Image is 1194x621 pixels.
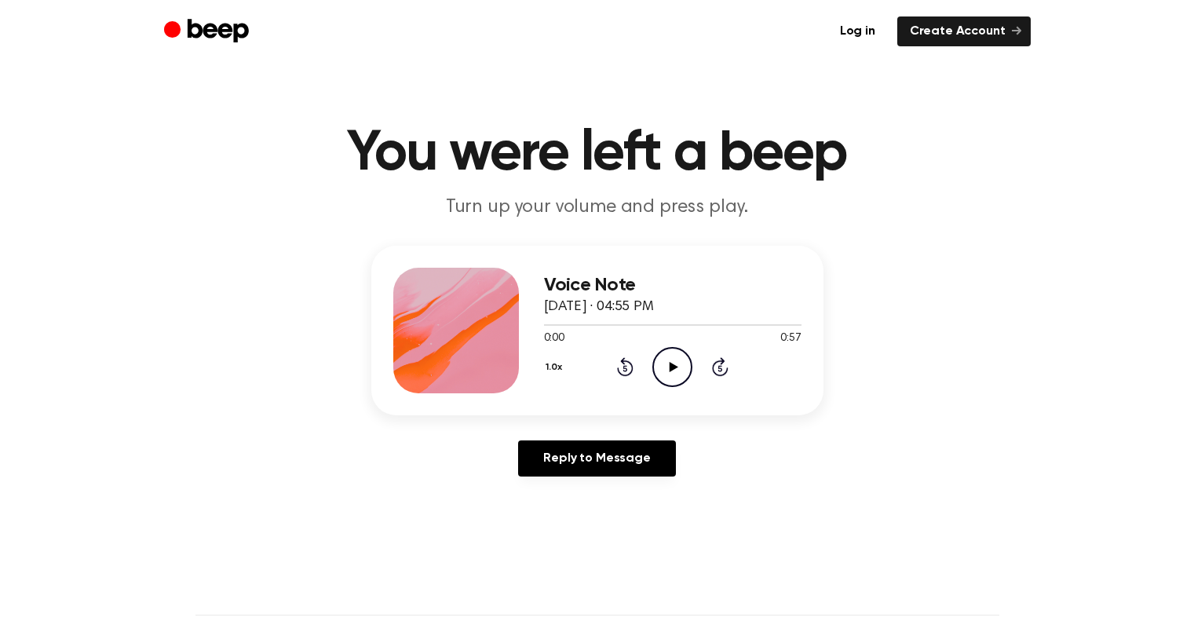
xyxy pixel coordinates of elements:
button: 1.0x [544,354,568,381]
h3: Voice Note [544,275,801,296]
p: Turn up your volume and press play. [296,195,899,221]
span: [DATE] · 04:55 PM [544,300,654,314]
a: Reply to Message [518,440,675,477]
a: Log in [827,16,888,46]
span: 0:57 [780,331,801,347]
span: 0:00 [544,331,564,347]
h1: You were left a beep [195,126,999,182]
a: Create Account [897,16,1031,46]
a: Beep [164,16,253,47]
